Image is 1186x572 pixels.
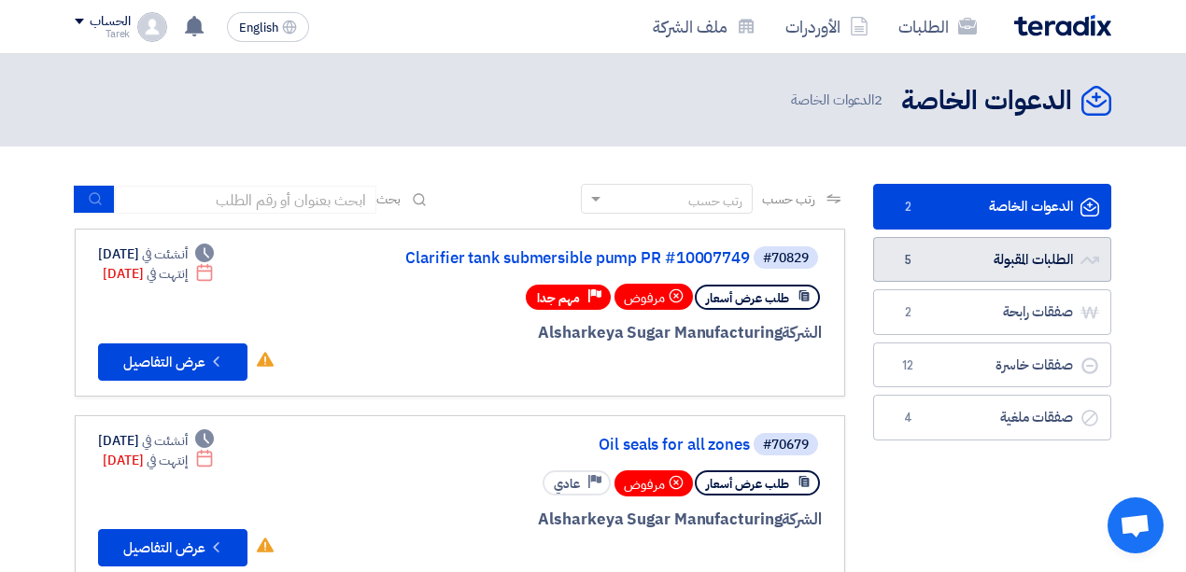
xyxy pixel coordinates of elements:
button: English [227,12,309,42]
a: ملف الشركة [638,5,770,49]
span: بحث [376,189,401,209]
span: طلب عرض أسعار [706,475,789,493]
div: الحساب [90,14,130,30]
span: 2 [874,90,882,110]
span: مهم جدا [537,289,580,307]
span: إنتهت في [147,264,187,284]
span: أنشئت في [142,244,187,264]
div: مرفوض [614,470,693,496]
div: #70829 [763,252,809,265]
div: [DATE] [103,264,214,284]
a: صفقات ملغية4 [873,395,1111,440]
img: Teradix logo [1014,15,1111,36]
span: English [239,21,278,35]
span: أنشئت في [142,431,187,451]
h2: الدعوات الخاصة [901,83,1072,119]
button: عرض التفاصيل [98,529,247,566]
a: Oil seals for all zones [376,437,750,453]
span: الشركة [782,321,822,344]
div: مرفوض [614,284,693,310]
a: Clarifier tank submersible pump PR #10007749 [376,250,750,267]
span: 12 [897,356,919,375]
span: 5 [897,251,919,270]
a: الطلبات المقبولة5 [873,237,1111,283]
span: رتب حسب [762,189,815,209]
div: رتب حسب [688,191,742,211]
a: Open chat [1108,497,1164,553]
a: الطلبات [883,5,992,49]
div: #70679 [763,439,809,452]
button: عرض التفاصيل [98,343,247,381]
a: صفقات رابحة2 [873,289,1111,335]
span: الدعوات الخاصة [791,90,886,111]
div: Alsharkeya Sugar Manufacturing [373,508,822,532]
div: [DATE] [98,244,214,264]
span: الشركة [782,508,822,531]
div: Alsharkeya Sugar Manufacturing [373,321,822,345]
img: profile_test.png [137,12,167,42]
span: عادي [554,475,580,493]
span: 2 [897,198,919,216]
span: 2 [897,303,919,322]
span: 4 [897,409,919,427]
a: الأوردرات [770,5,883,49]
input: ابحث بعنوان أو رقم الطلب [115,186,376,214]
div: [DATE] [103,451,214,470]
div: [DATE] [98,431,214,451]
span: إنتهت في [147,451,187,470]
div: Tarek [75,29,130,39]
a: الدعوات الخاصة2 [873,184,1111,230]
a: صفقات خاسرة12 [873,342,1111,388]
span: طلب عرض أسعار [706,289,789,307]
